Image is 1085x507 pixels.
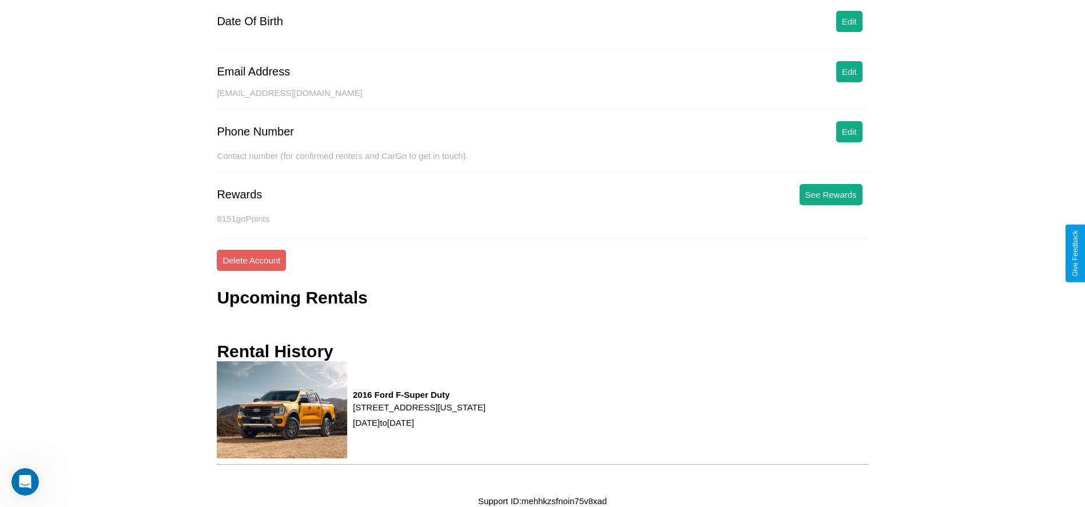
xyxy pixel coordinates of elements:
[217,342,333,361] h3: Rental History
[217,151,868,173] div: Contact number (for confirmed renters and CarGo to get in touch).
[217,65,290,78] div: Email Address
[836,61,863,82] button: Edit
[217,15,283,28] div: Date Of Birth
[217,250,286,271] button: Delete Account
[217,125,294,138] div: Phone Number
[217,188,262,201] div: Rewards
[800,184,863,205] button: See Rewards
[353,400,486,415] p: [STREET_ADDRESS][US_STATE]
[217,211,868,226] p: 8151 goPoints
[217,88,868,110] div: [EMAIL_ADDRESS][DOMAIN_NAME]
[217,288,367,308] h3: Upcoming Rentals
[1071,230,1079,277] div: Give Feedback
[836,121,863,142] button: Edit
[353,390,486,400] h3: 2016 Ford F-Super Duty
[217,361,347,458] img: rental
[836,11,863,32] button: Edit
[353,415,486,430] p: [DATE] to [DATE]
[11,468,39,496] iframe: Intercom live chat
